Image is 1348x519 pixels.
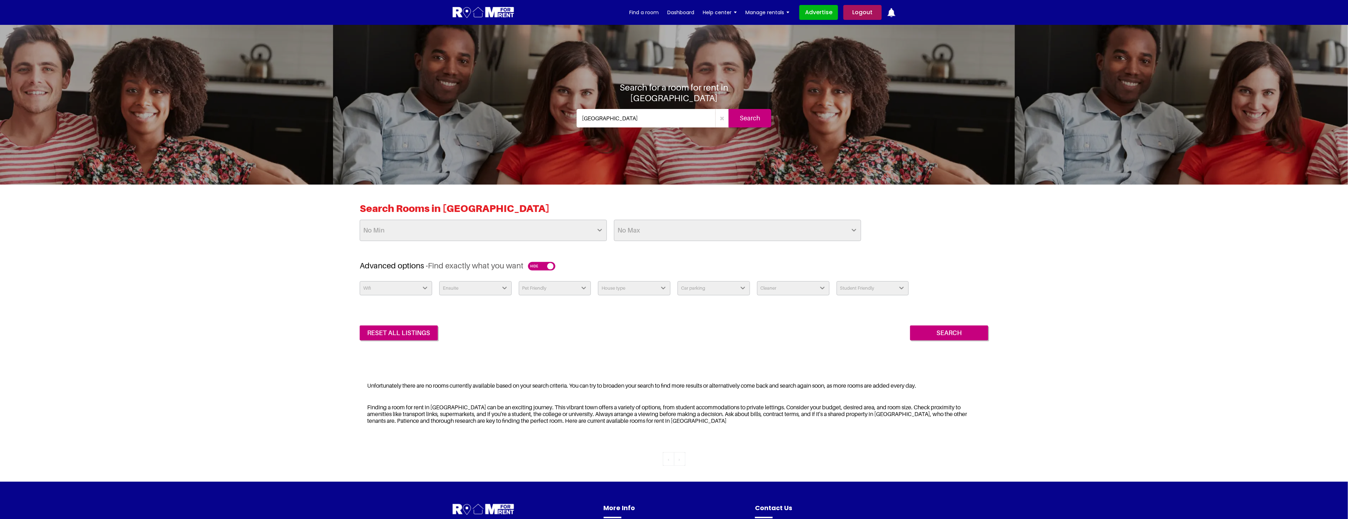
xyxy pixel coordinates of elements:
a: Dashboard [667,7,694,18]
li: « Previous [663,452,674,466]
input: Search [910,326,988,340]
input: Where do you want to live. Search by town or postcode [577,109,716,127]
h4: More Info [604,503,745,518]
input: Search [729,109,771,127]
a: Manage rentals [745,7,789,18]
span: Find exactly what you want [428,261,523,270]
li: « Previous [674,452,685,466]
h1: Search for a room for rent in [GEOGRAPHIC_DATA] [577,82,771,103]
h4: Contact Us [755,503,896,518]
a: Logout [843,5,882,20]
a: Advertise [799,5,838,20]
img: ic-notification [887,8,896,17]
a: Help center [703,7,737,18]
h3: Advanced options - [360,261,988,271]
a: Find a room [629,7,659,18]
a: reset all listings [360,326,438,340]
img: Logo for Room for Rent, featuring a welcoming design with a house icon and modern typography [452,6,515,19]
h2: Search Rooms in [GEOGRAPHIC_DATA] [360,202,988,220]
img: Room For Rent [452,503,515,516]
div: Unfortunately there are no rooms currently available based on your search criteria. You can try t... [360,378,988,394]
div: Finding a room for rent in [GEOGRAPHIC_DATA] can be an exciting journey. This vibrant town offers... [360,399,988,429]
